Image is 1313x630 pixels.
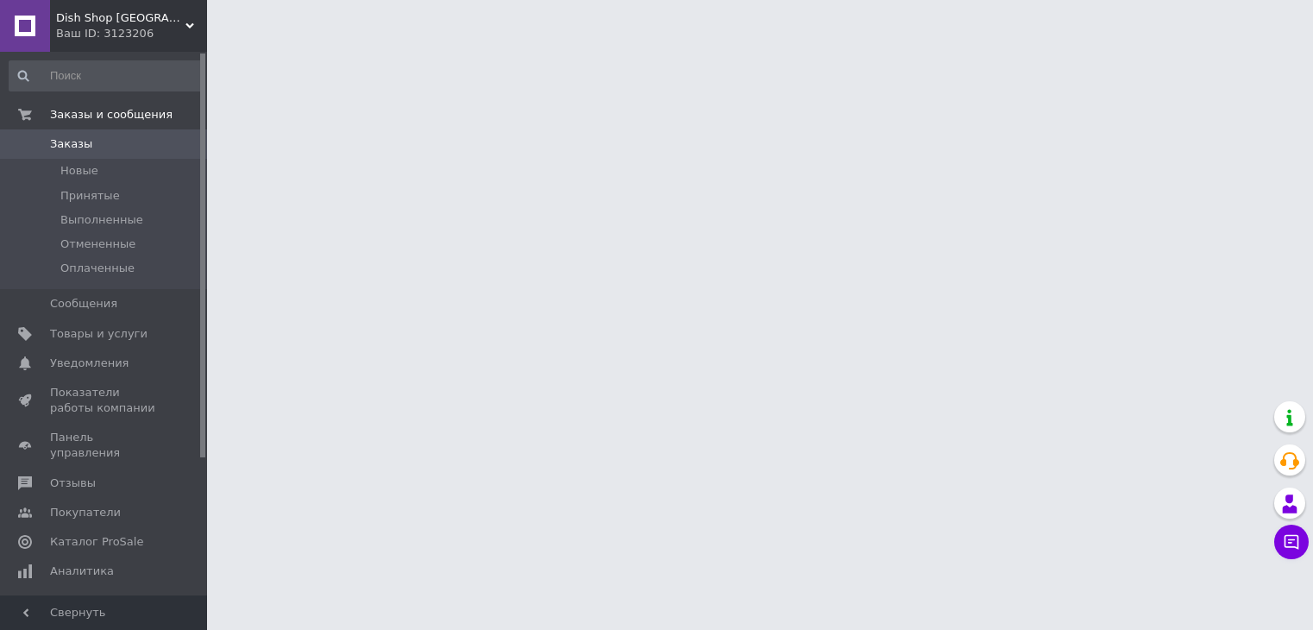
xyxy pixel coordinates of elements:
span: Сообщения [50,296,117,312]
span: Уведомления [50,356,129,371]
span: Заказы [50,136,92,152]
span: Каталог ProSale [50,534,143,550]
span: Dish Shop Ukraine [56,10,185,26]
span: Аналитика [50,564,114,579]
input: Поиск [9,60,204,91]
div: Ваш ID: 3123206 [56,26,207,41]
span: Показатели работы компании [50,385,160,416]
span: Заказы и сообщения [50,107,173,123]
span: Покупатели [50,505,121,520]
span: Инструменты вебмастера и SEO [50,593,160,624]
span: Товары и услуги [50,326,148,342]
span: Панель управления [50,430,160,461]
span: Отзывы [50,476,96,491]
span: Оплаченные [60,261,135,276]
span: Новые [60,163,98,179]
button: Чат с покупателем [1274,525,1309,559]
span: Отмененные [60,236,135,252]
span: Принятые [60,188,120,204]
span: Выполненные [60,212,143,228]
